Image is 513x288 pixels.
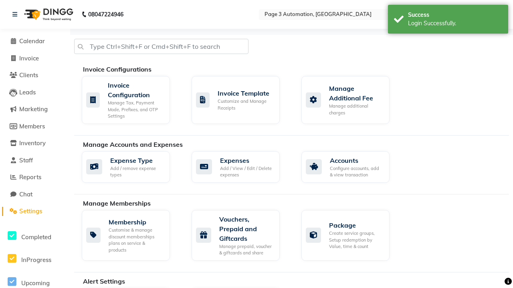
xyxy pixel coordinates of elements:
a: Clients [2,71,68,80]
a: MembershipCustomise & manage discount memberships plans on service & products [82,210,180,261]
span: Staff [19,156,33,164]
a: Expense TypeAdd / remove expense types [82,151,180,183]
span: Members [19,122,45,130]
a: Invoice TemplateCustomize and Manage Receipts [192,76,289,124]
a: Chat [2,190,68,199]
div: Success [408,11,502,19]
div: Expense Type [110,156,164,165]
div: Expenses [220,156,273,165]
img: logo [20,3,75,26]
span: Reports [19,173,41,181]
a: Inventory [2,139,68,148]
a: Manage Additional FeeManage additional charges [301,76,399,124]
a: ExpensesAdd / View / Edit / Delete expenses [192,151,289,183]
span: Calendar [19,37,45,45]
a: Members [2,122,68,131]
input: Type Ctrl+Shift+F or Cmd+Shift+F to search [74,39,248,54]
div: Manage Tax, Payment Mode, Prefixes, and OTP Settings [108,100,164,120]
div: Manage prepaid, voucher & giftcards and share [219,243,273,256]
span: Inventory [19,139,46,147]
span: Upcoming [21,279,50,287]
div: Package [329,220,383,230]
span: Chat [19,190,32,198]
div: Manage additional charges [329,103,383,116]
div: Manage Additional Fee [329,84,383,103]
a: Reports [2,173,68,182]
div: Vouchers, Prepaid and Giftcards [219,214,273,243]
a: Vouchers, Prepaid and GiftcardsManage prepaid, voucher & giftcards and share [192,210,289,261]
div: Invoice Configuration [108,80,164,100]
b: 08047224946 [88,3,123,26]
span: Invoice [19,54,39,62]
div: Customize and Manage Receipts [218,98,273,111]
div: Add / View / Edit / Delete expenses [220,165,273,178]
a: Invoice [2,54,68,63]
a: Marketing [2,105,68,114]
div: Login Successfully. [408,19,502,28]
div: Membership [109,217,164,227]
div: Accounts [330,156,383,165]
a: Calendar [2,37,68,46]
div: Create service groups, Setup redemption by Value, time & count [329,230,383,250]
span: InProgress [21,256,51,264]
span: Marketing [19,105,48,113]
a: Leads [2,88,68,97]
a: AccountsConfigure accounts, add & view transaction [301,151,399,183]
span: Leads [19,88,36,96]
span: Settings [19,207,42,215]
a: Staff [2,156,68,165]
div: Customise & manage discount memberships plans on service & products [109,227,164,253]
span: Clients [19,71,38,79]
div: Invoice Template [218,88,273,98]
a: Settings [2,207,68,216]
div: Configure accounts, add & view transaction [330,165,383,178]
span: Completed [21,233,51,241]
a: Invoice ConfigurationManage Tax, Payment Mode, Prefixes, and OTP Settings [82,76,180,124]
div: Add / remove expense types [110,165,164,178]
a: PackageCreate service groups, Setup redemption by Value, time & count [301,210,399,261]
